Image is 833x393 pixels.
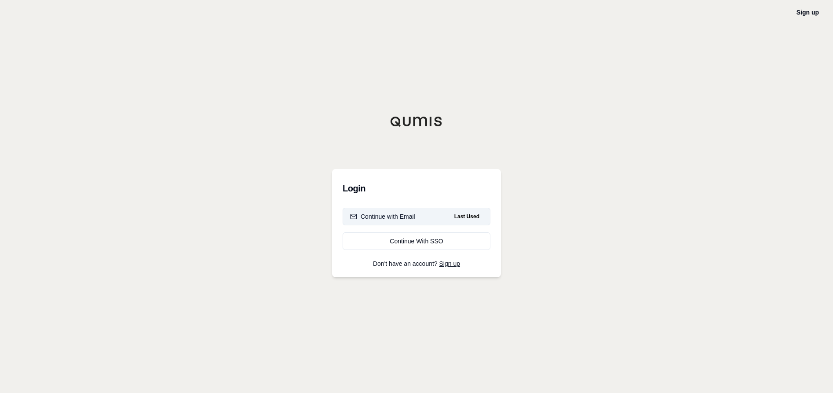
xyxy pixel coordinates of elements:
[350,237,483,246] div: Continue With SSO
[343,261,490,267] p: Don't have an account?
[451,211,483,222] span: Last Used
[796,9,819,16] a: Sign up
[439,260,460,267] a: Sign up
[350,212,415,221] div: Continue with Email
[343,180,490,197] h3: Login
[343,232,490,250] a: Continue With SSO
[343,208,490,225] button: Continue with EmailLast Used
[390,116,443,127] img: Qumis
